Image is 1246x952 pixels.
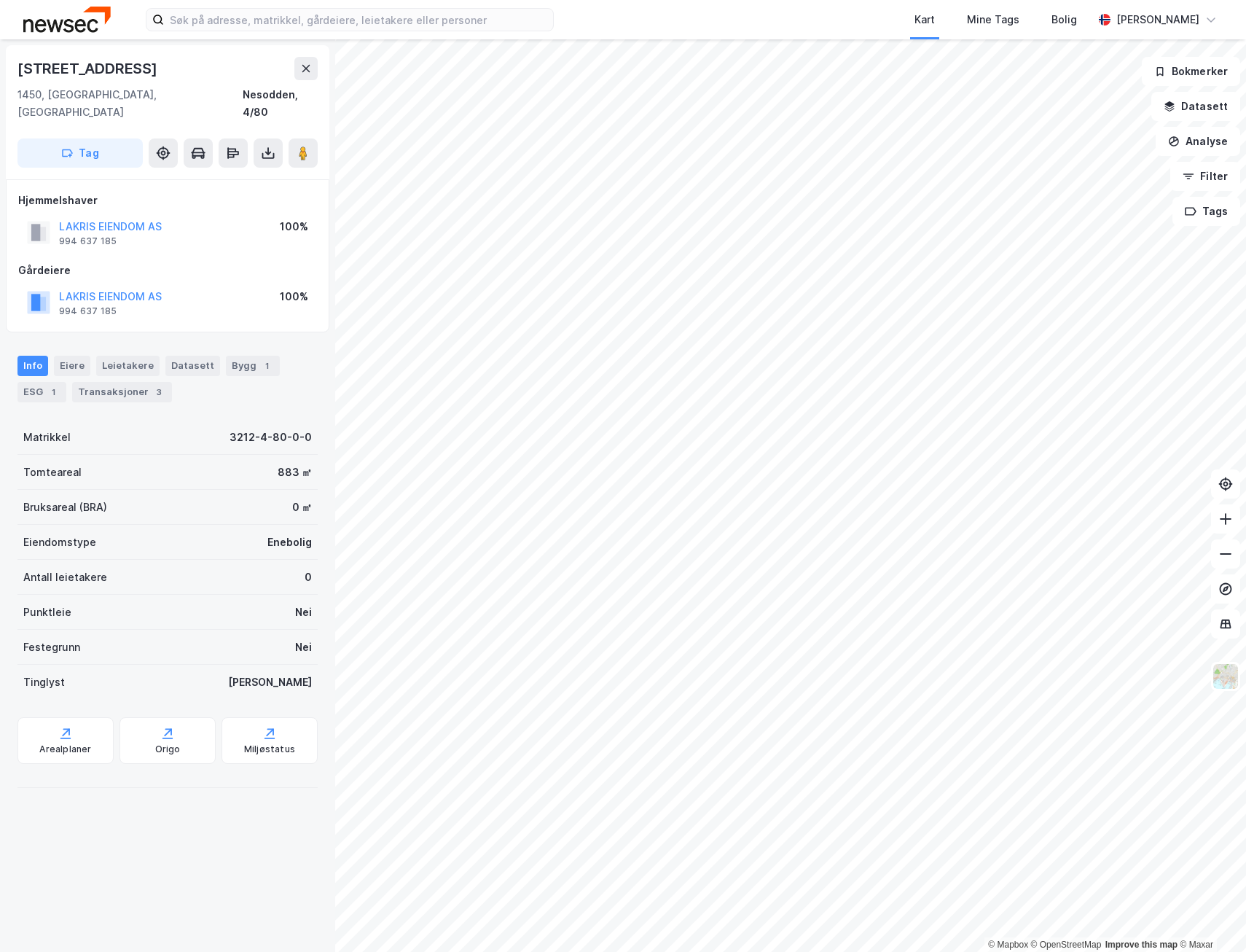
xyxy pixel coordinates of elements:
[1212,663,1239,690] img: Z
[17,356,48,376] div: Info
[292,499,312,516] div: 0 ㎡
[1142,57,1240,86] button: Bokmerker
[23,534,96,551] div: Eiendomstype
[152,385,166,399] div: 3
[17,382,66,402] div: ESG
[967,11,1019,28] div: Mine Tags
[230,429,312,446] div: 3212-4-80-0-0
[72,382,172,402] div: Transaksjoner
[295,639,312,656] div: Nei
[59,235,117,247] div: 994 637 185
[305,569,312,586] div: 0
[228,674,312,691] div: [PERSON_NAME]
[155,744,181,755] div: Origo
[1031,940,1102,950] a: OpenStreetMap
[17,57,160,80] div: [STREET_ADDRESS]
[23,639,80,656] div: Festegrunn
[1116,11,1199,28] div: [PERSON_NAME]
[96,356,160,376] div: Leietakere
[39,744,91,755] div: Arealplaner
[18,262,317,279] div: Gårdeiere
[54,356,90,376] div: Eiere
[267,534,312,551] div: Enebolig
[1151,92,1240,121] button: Datasett
[914,11,935,28] div: Kart
[23,569,107,586] div: Antall leietakere
[1172,197,1240,226] button: Tags
[1173,882,1246,952] div: Kontrollprogram for chat
[295,604,312,621] div: Nei
[259,359,274,373] div: 1
[280,218,308,235] div: 100%
[1173,882,1246,952] iframe: Chat Widget
[226,356,280,376] div: Bygg
[17,138,143,168] button: Tag
[23,499,107,516] div: Bruksareal (BRA)
[23,429,71,446] div: Matrikkel
[18,192,317,209] div: Hjemmelshaver
[23,674,65,691] div: Tinglyst
[23,464,82,481] div: Tomteareal
[17,86,243,121] div: 1450, [GEOGRAPHIC_DATA], [GEOGRAPHIC_DATA]
[164,9,553,31] input: Søk på adresse, matrikkel, gårdeiere, leietakere eller personer
[244,744,295,755] div: Miljøstatus
[1170,162,1240,191] button: Filter
[1105,940,1178,950] a: Improve this map
[23,604,71,621] div: Punktleie
[278,464,312,481] div: 883 ㎡
[46,385,60,399] div: 1
[988,940,1028,950] a: Mapbox
[59,305,117,317] div: 994 637 185
[23,7,111,32] img: newsec-logo.f6e21ccffca1b3a03d2d.png
[1051,11,1077,28] div: Bolig
[280,288,308,305] div: 100%
[165,356,220,376] div: Datasett
[243,86,318,121] div: Nesodden, 4/80
[1156,127,1240,156] button: Analyse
